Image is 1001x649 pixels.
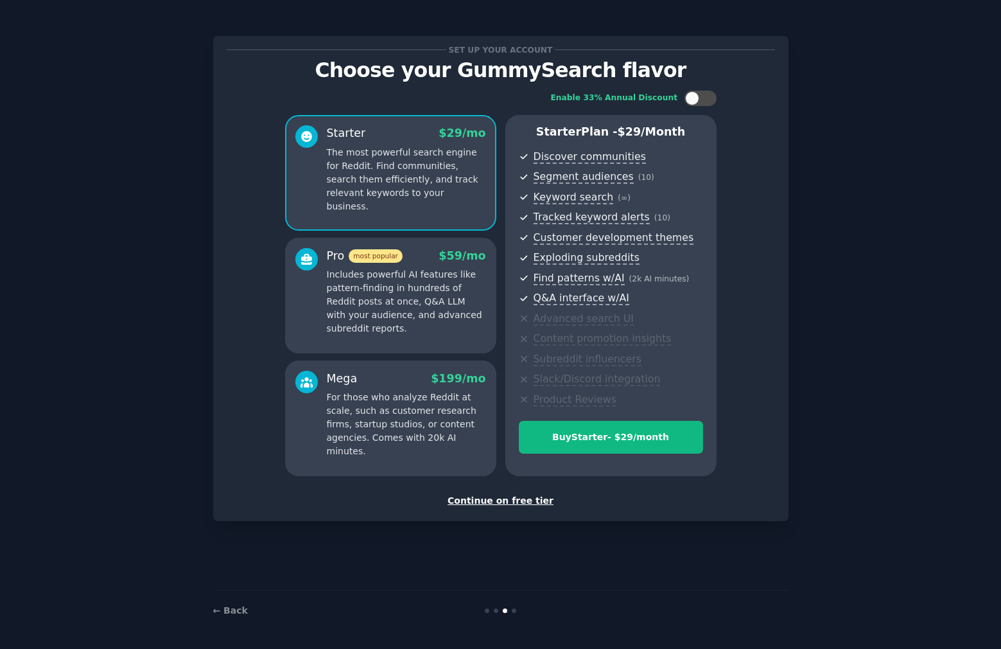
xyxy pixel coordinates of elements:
span: Discover communities [534,150,646,164]
span: ( 10 ) [654,213,670,222]
div: Starter [327,125,366,141]
span: Product Reviews [534,393,616,407]
p: Choose your GummySearch flavor [227,59,775,82]
span: $ 59 /mo [439,249,485,262]
span: Q&A interface w/AI [534,292,629,305]
div: Mega [327,371,358,387]
span: Slack/Discord integration [534,373,661,386]
span: Content promotion insights [534,332,672,346]
span: ( ∞ ) [618,193,631,202]
div: Buy Starter - $ 29 /month [519,431,702,444]
button: BuyStarter- $29/month [519,421,703,454]
span: Subreddit influencers [534,353,641,366]
span: most popular [349,249,403,263]
span: $ 29 /mo [439,127,485,139]
p: For those who analyze Reddit at scale, such as customer research firms, startup studios, or conte... [327,391,486,458]
div: Enable 33% Annual Discount [551,93,678,104]
span: ( 10 ) [638,173,654,182]
div: Pro [327,248,403,264]
p: The most powerful search engine for Reddit. Find communities, search them efficiently, and track ... [327,146,486,213]
span: Find patterns w/AI [534,272,625,285]
span: Segment audiences [534,170,634,184]
span: $ 199 /mo [431,372,485,385]
span: Keyword search [534,191,614,204]
p: Starter Plan - [519,124,703,140]
span: ( 2k AI minutes ) [629,274,690,283]
span: Customer development themes [534,231,694,245]
span: Exploding subreddits [534,251,640,265]
span: $ 29 /month [618,125,686,138]
a: ← Back [213,605,248,616]
div: Continue on free tier [227,494,775,508]
span: Advanced search UI [534,312,634,326]
p: Includes powerful AI features like pattern-finding in hundreds of Reddit posts at once, Q&A LLM w... [327,268,486,335]
span: Tracked keyword alerts [534,211,650,224]
span: Set up your account [446,43,555,57]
